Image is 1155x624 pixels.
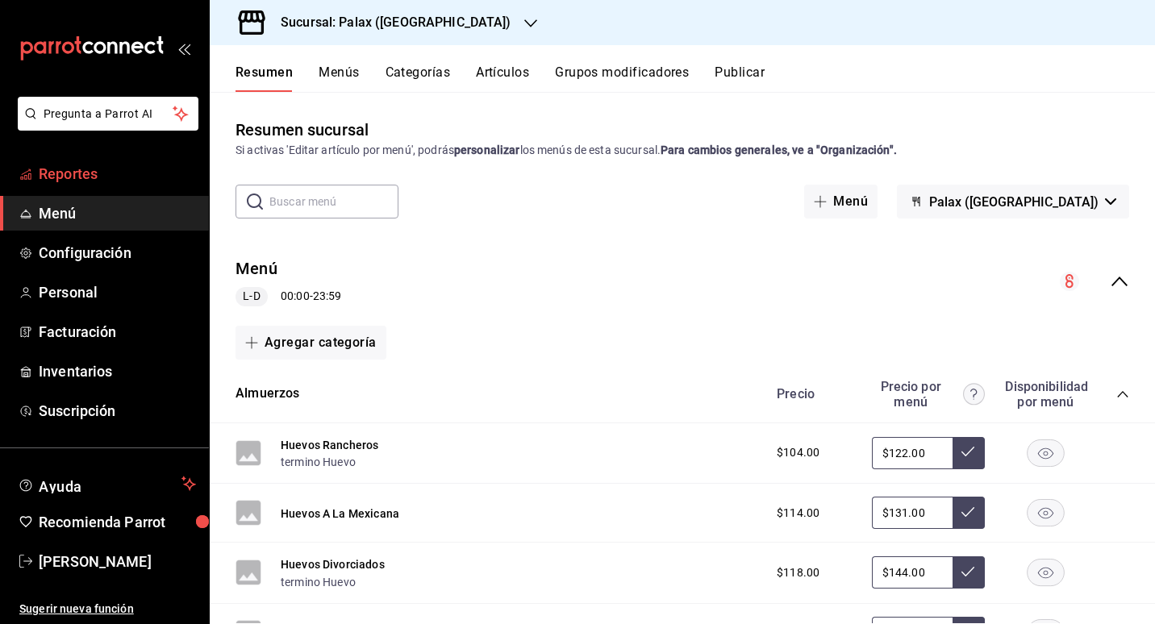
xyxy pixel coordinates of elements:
[386,64,451,92] button: Categorías
[177,42,190,55] button: open_drawer_menu
[236,118,369,142] div: Resumen sucursal
[39,323,116,340] font: Facturación
[210,244,1155,319] div: contraer-menú-fila
[281,574,356,590] button: termino Huevo
[268,13,511,32] h3: Sucursal: Palax ([GEOGRAPHIC_DATA])
[39,244,131,261] font: Configuración
[281,556,385,572] button: Huevos Divorciados
[19,602,134,615] font: Sugerir nueva función
[236,385,300,403] button: Almuerzos
[11,117,198,134] a: Pregunta a Parrot AI
[265,335,377,350] font: Agregar categoría
[236,326,386,360] button: Agregar categoría
[281,437,378,453] button: Huevos Rancheros
[929,194,1099,210] span: Palax ([GEOGRAPHIC_DATA])
[39,402,115,419] font: Suscripción
[39,205,77,222] font: Menú
[555,64,689,92] button: Grupos modificadores
[281,289,341,302] font: 00:00 - 23:59
[319,64,359,92] button: Menús
[39,284,98,301] font: Personal
[39,363,112,380] font: Inventarios
[872,497,953,529] input: Sin ajuste
[761,386,864,401] div: Precio
[44,106,173,123] span: Pregunta a Parrot AI
[39,474,175,493] span: Ayuda
[897,185,1129,218] button: Palax ([GEOGRAPHIC_DATA])
[777,444,819,461] span: $104.00
[236,64,293,81] font: Resumen
[1116,388,1129,401] button: contraer-categoría-fila
[872,556,953,589] input: Sin ajuste
[777,564,819,581] span: $118.00
[18,97,198,131] button: Pregunta a Parrot AI
[872,379,950,410] font: Precio por menú
[777,505,819,522] span: $114.00
[715,64,765,92] button: Publicar
[281,505,399,522] button: Huevos A La Mexicana
[476,64,529,92] button: Artículos
[454,144,520,156] strong: personalizar
[1005,379,1086,410] div: Disponibilidad por menú
[281,454,356,470] button: termino Huevo
[236,257,277,281] button: Menú
[236,288,266,305] span: L-D
[804,185,878,218] button: Menú
[661,144,897,156] strong: Para cambios generales, ve a "Organización".
[269,185,398,218] input: Buscar menú
[39,553,152,570] font: [PERSON_NAME]
[236,142,1129,159] div: Si activas 'Editar artículo por menú', podrás los menús de esta sucursal.
[872,437,953,469] input: Sin ajuste
[39,514,165,530] font: Recomienda Parrot
[833,194,868,209] font: Menú
[39,165,98,182] font: Reportes
[236,64,1155,92] div: Pestañas de navegación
